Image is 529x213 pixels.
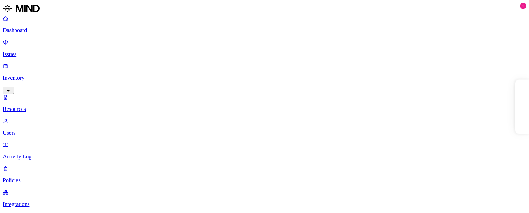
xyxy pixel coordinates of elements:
p: Inventory [3,75,526,81]
p: Integrations [3,201,526,207]
a: Resources [3,94,526,112]
p: Users [3,130,526,136]
img: MIND [3,3,40,14]
a: MIND [3,3,526,15]
a: Users [3,118,526,136]
p: Resources [3,106,526,112]
a: Inventory [3,63,526,93]
p: Dashboard [3,27,526,34]
a: Issues [3,39,526,57]
p: Activity Log [3,154,526,160]
p: Policies [3,177,526,184]
a: Activity Log [3,142,526,160]
p: Issues [3,51,526,57]
div: 1 [520,3,526,9]
a: Dashboard [3,15,526,34]
a: Policies [3,165,526,184]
